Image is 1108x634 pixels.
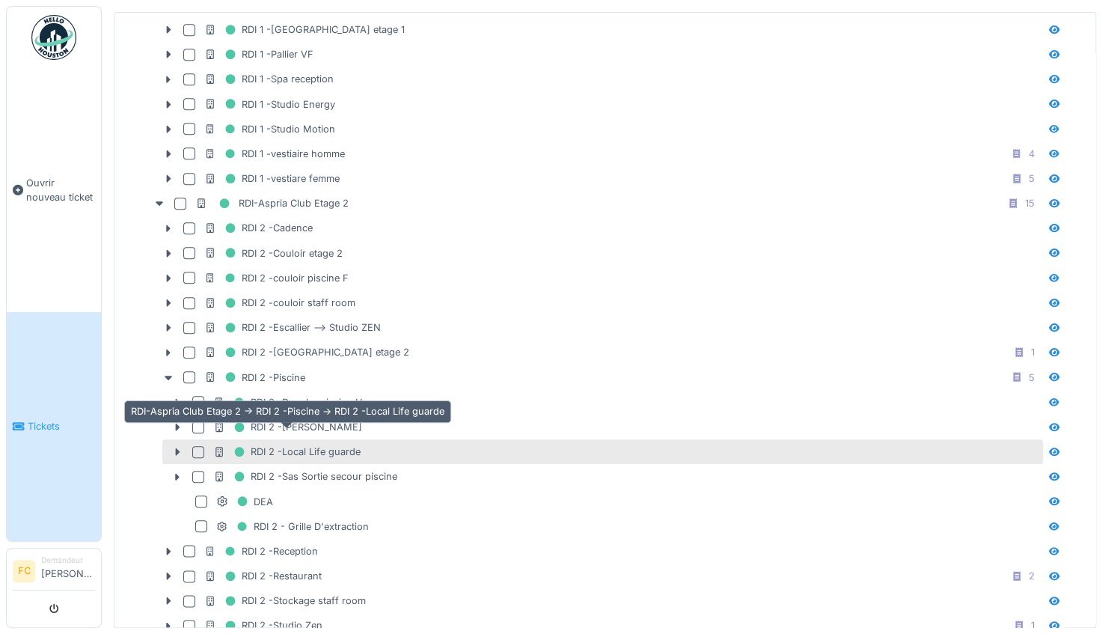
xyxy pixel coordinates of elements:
div: RDI 1 -Spa reception [204,70,334,88]
div: 4 [1029,147,1035,161]
div: RDI 1 -vestiaire homme [204,144,345,163]
div: RDI 2 -Local Life guarde [213,442,361,461]
li: [PERSON_NAME] [41,555,95,587]
div: 5 [1029,371,1035,385]
div: RDI 2 -[GEOGRAPHIC_DATA] etage 2 [204,343,409,362]
div: 5 [1029,171,1035,186]
div: RDI 2 -[PERSON_NAME] [213,418,362,436]
div: RDI-Aspria Club Etage 2 -> RDI 2 -Piscine -> RDI 2 -Local Life guarde [124,400,451,422]
div: RDI 2 -Escallier --> Studio ZEN [204,318,381,337]
span: Tickets [28,419,95,433]
div: RDI-Aspria Club Etage 2 [195,194,349,213]
div: 2 [1029,569,1035,583]
div: RDI 2 -Sas Sortie secour piscine [213,467,397,486]
a: FC Demandeur[PERSON_NAME] [13,555,95,591]
a: Ouvrir nouveau ticket [7,68,101,312]
div: DEA [216,493,273,511]
div: RDI 2 -Cadence [204,219,313,237]
div: RDI 2 -Stockage staff room [204,591,366,610]
div: RDI 1 -[GEOGRAPHIC_DATA] etage 1 [204,20,405,39]
div: RDI 1 -vestiare femme [204,169,340,188]
div: 1 [1031,618,1035,633]
div: RDI 2 -couloir piscine F [204,269,349,287]
div: RDI 2 - Grille D'extraction [216,517,369,536]
a: Tickets [7,312,101,542]
div: RDI 2 -Piscine [204,368,305,387]
div: RDI 1 -Pallier VF [204,45,313,64]
span: Ouvrir nouveau ticket [26,176,95,204]
div: Demandeur [41,555,95,566]
div: RDI 2 -couloir staff room [204,293,355,312]
div: RDI 1 -Studio Motion [204,120,335,138]
div: RDI 2 -Couloir etage 2 [204,244,343,263]
div: 15 [1025,196,1035,210]
div: RDI 1 -Studio Energy [204,95,335,114]
div: RDI 2 -Douche piscine H [213,393,363,412]
div: 1 [1031,345,1035,359]
img: Badge_color-CXgf-gQk.svg [31,15,76,60]
li: FC [13,560,35,582]
div: RDI 2 -Reception [204,542,318,561]
div: RDI 2 -Restaurant [204,567,322,585]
